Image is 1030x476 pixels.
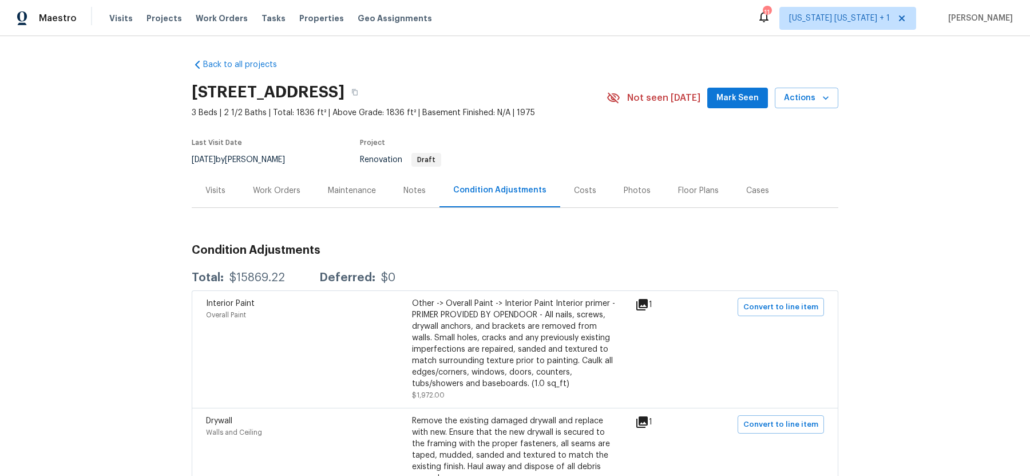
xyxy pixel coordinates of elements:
[624,185,651,196] div: Photos
[192,272,224,284] div: Total:
[775,88,838,109] button: Actions
[360,139,385,146] span: Project
[635,415,689,429] div: 1
[299,13,344,24] span: Properties
[746,185,769,196] div: Cases
[206,300,255,308] span: Interior Paint
[381,272,395,284] div: $0
[196,13,248,24] span: Work Orders
[944,13,1013,24] span: [PERSON_NAME]
[707,88,768,109] button: Mark Seen
[206,417,232,425] span: Drywall
[784,91,829,105] span: Actions
[574,185,596,196] div: Costs
[412,392,445,399] span: $1,972.00
[192,107,607,119] span: 3 Beds | 2 1/2 Baths | Total: 1836 ft² | Above Grade: 1836 ft² | Basement Finished: N/A | 1975
[627,92,700,104] span: Not seen [DATE]
[206,312,246,318] span: Overall Paint
[253,185,300,196] div: Work Orders
[146,13,182,24] span: Projects
[262,14,286,22] span: Tasks
[229,272,285,284] div: $15869.22
[789,13,890,24] span: [US_STATE] [US_STATE] + 1
[192,156,216,164] span: [DATE]
[192,86,344,98] h2: [STREET_ADDRESS]
[743,301,818,314] span: Convert to line item
[763,7,771,18] div: 11
[678,185,719,196] div: Floor Plans
[319,272,375,284] div: Deferred:
[358,13,432,24] span: Geo Assignments
[192,245,838,256] h3: Condition Adjustments
[743,418,818,431] span: Convert to line item
[403,185,426,196] div: Notes
[192,59,302,70] a: Back to all projects
[109,13,133,24] span: Visits
[344,82,365,103] button: Copy Address
[206,429,262,436] span: Walls and Ceiling
[192,153,299,167] div: by [PERSON_NAME]
[360,156,441,164] span: Renovation
[635,298,689,312] div: 1
[453,184,546,196] div: Condition Adjustments
[412,298,618,390] div: Other -> Overall Paint -> Interior Paint Interior primer - PRIMER PROVIDED BY OPENDOOR - All nail...
[738,415,824,434] button: Convert to line item
[716,91,759,105] span: Mark Seen
[738,298,824,316] button: Convert to line item
[192,139,242,146] span: Last Visit Date
[205,185,225,196] div: Visits
[39,13,77,24] span: Maestro
[328,185,376,196] div: Maintenance
[413,156,440,163] span: Draft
